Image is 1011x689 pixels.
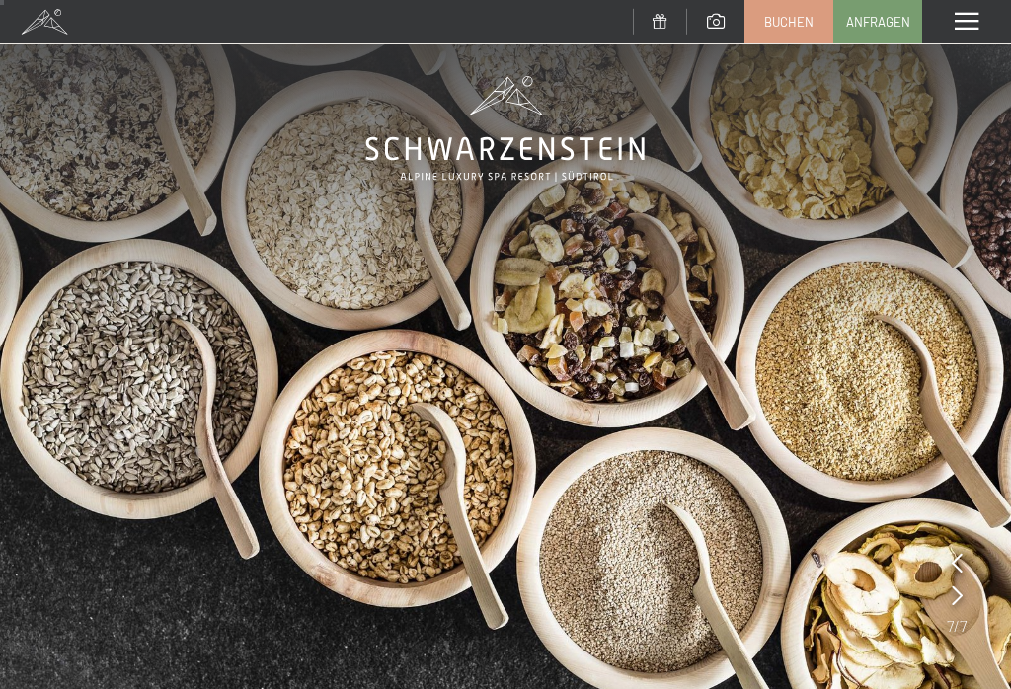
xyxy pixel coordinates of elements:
[960,615,967,637] span: 7
[947,615,954,637] span: 7
[745,1,832,42] a: Buchen
[764,13,814,31] span: Buchen
[846,13,910,31] span: Anfragen
[834,1,921,42] a: Anfragen
[954,615,960,637] span: /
